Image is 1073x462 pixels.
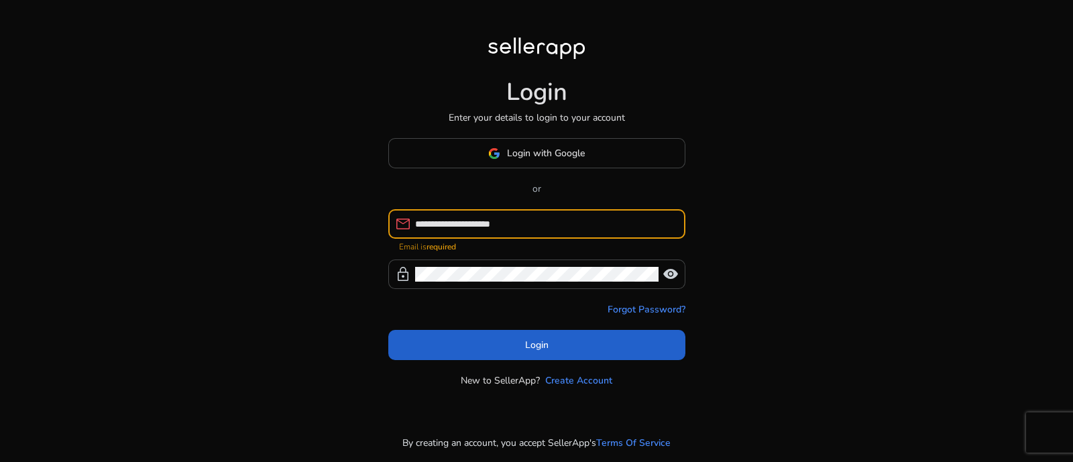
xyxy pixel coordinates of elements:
a: Terms Of Service [596,436,671,450]
strong: required [427,241,456,252]
span: mail [395,216,411,232]
button: Login with Google [388,138,685,168]
a: Create Account [545,373,612,388]
mat-error: Email is [399,239,675,253]
p: New to SellerApp? [461,373,540,388]
img: google-logo.svg [488,148,500,160]
a: Forgot Password? [608,302,685,316]
span: visibility [663,266,679,282]
span: Login [525,338,549,352]
p: or [388,182,685,196]
span: Login with Google [507,146,585,160]
h1: Login [506,78,567,107]
button: Login [388,330,685,360]
p: Enter your details to login to your account [449,111,625,125]
span: lock [395,266,411,282]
